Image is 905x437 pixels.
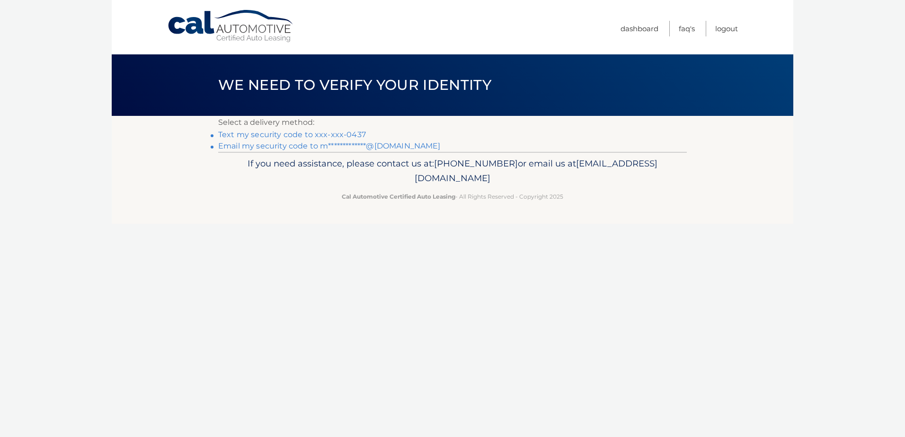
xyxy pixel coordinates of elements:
a: Cal Automotive [167,9,295,43]
span: We need to verify your identity [218,76,491,94]
a: FAQ's [679,21,695,36]
span: [PHONE_NUMBER] [434,158,518,169]
a: Dashboard [621,21,658,36]
p: If you need assistance, please contact us at: or email us at [224,156,681,186]
p: Select a delivery method: [218,116,687,129]
a: Logout [715,21,738,36]
strong: Cal Automotive Certified Auto Leasing [342,193,455,200]
a: Text my security code to xxx-xxx-0437 [218,130,366,139]
p: - All Rights Reserved - Copyright 2025 [224,192,681,201]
